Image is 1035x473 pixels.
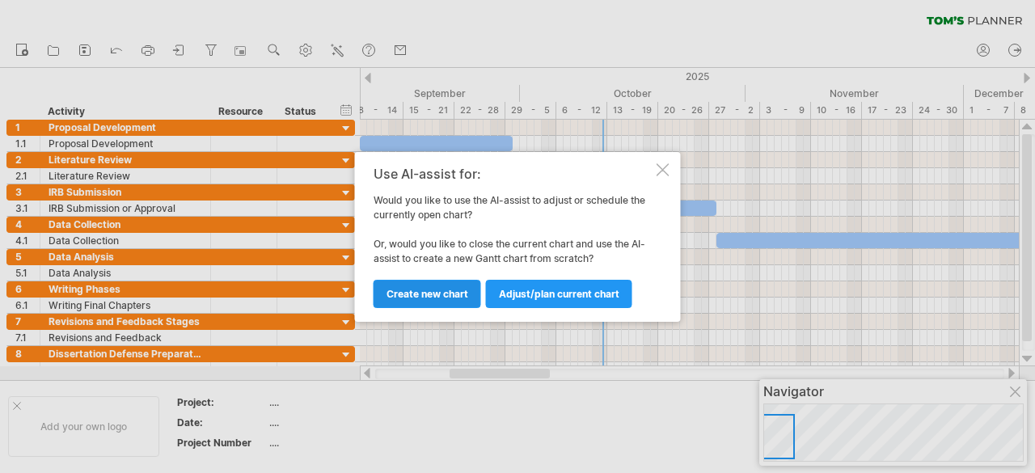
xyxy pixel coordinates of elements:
a: Create new chart [374,280,481,308]
a: Adjust/plan current chart [486,280,632,308]
span: Adjust/plan current chart [499,288,619,300]
div: Use AI-assist for: [374,167,653,181]
div: Would you like to use the AI-assist to adjust or schedule the currently open chart? Or, would you... [374,167,653,307]
span: Create new chart [387,288,468,300]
